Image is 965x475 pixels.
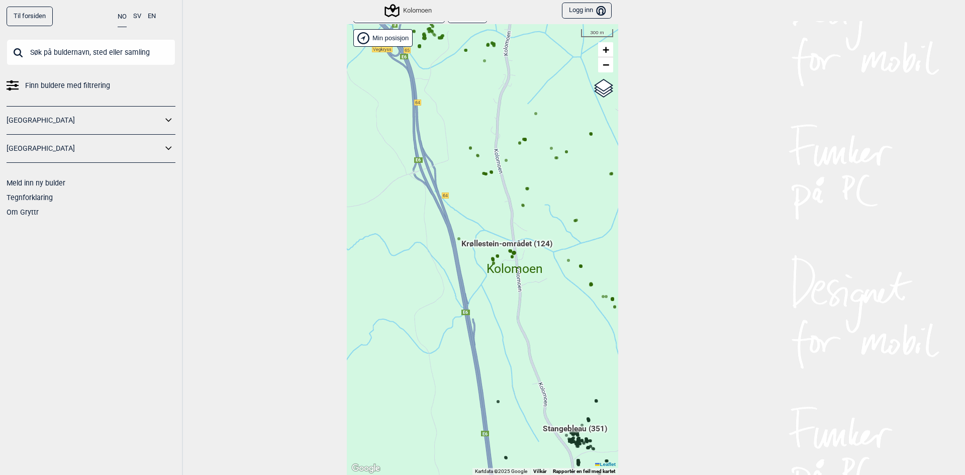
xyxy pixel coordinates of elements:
div: Stangebleau (351) [572,436,578,442]
span: Stangebleau (351) [543,423,607,442]
a: Tegnforklaring [7,194,53,202]
a: Layers [594,77,613,100]
span: Kartdata ©2025 Google [475,468,527,474]
div: Kolomoen [512,250,518,256]
img: Google [349,462,382,475]
button: EN [148,7,156,26]
a: Meld inn ny bulder [7,179,65,187]
span: Finn buldere med filtrering [25,78,110,93]
a: Zoom in [598,42,613,57]
a: Rapportér en feil med kartet [553,468,615,474]
span: Krøllestein-området (124) [461,238,552,257]
div: 300 m [581,29,613,37]
a: Vilkår [533,468,547,474]
a: Om Gryttr [7,208,39,216]
button: NO [118,7,127,27]
div: Vis min posisjon [353,29,413,47]
a: Zoom out [598,57,613,72]
button: SV [133,7,141,26]
a: Til forsiden [7,7,53,26]
a: Leaflet [595,461,616,467]
div: Krøllestein-området (124) [504,251,510,257]
a: Finn buldere med filtrering [7,78,175,93]
div: Kolomoen [386,5,432,17]
a: [GEOGRAPHIC_DATA] [7,141,162,156]
button: Logg inn [562,3,612,19]
input: Søk på buldernavn, sted eller samling [7,39,175,65]
a: Åpne dette området i Google Maps (et nytt vindu åpnes) [349,462,382,475]
span: − [603,58,609,71]
span: + [603,43,609,56]
a: [GEOGRAPHIC_DATA] [7,113,162,128]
